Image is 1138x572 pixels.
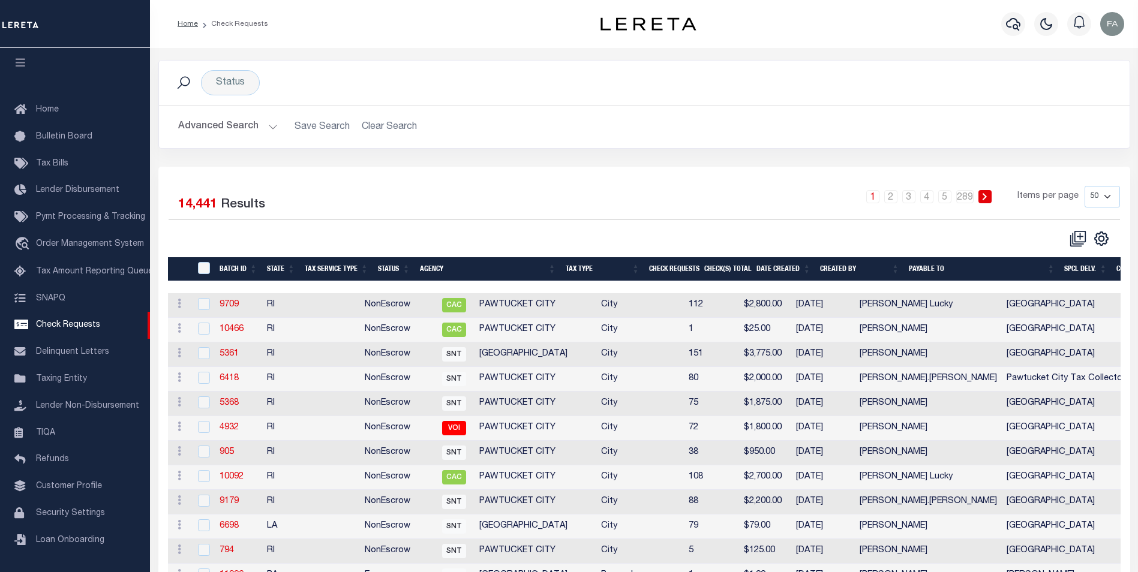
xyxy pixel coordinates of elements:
span: SNT [442,495,466,509]
span: Delinquent Letters [36,348,109,356]
td: [DATE] [791,441,855,465]
td: $3,775.00 [739,342,791,367]
td: City [596,293,684,318]
td: PAWTUCKET CITY [475,392,596,416]
span: SNT [442,445,466,460]
td: 88 [684,490,739,514]
td: PAWTUCKET CITY [475,490,596,514]
span: Lender Non-Disbursement [36,402,139,410]
td: [PERSON_NAME] [855,441,1002,465]
td: [DATE] [791,465,855,490]
td: [PERSON_NAME] Lucky [855,293,1002,318]
span: VOI [442,421,466,435]
span: Loan Onboarding [36,536,104,544]
td: [GEOGRAPHIC_DATA] [475,342,596,367]
td: [DATE] [791,367,855,392]
span: Check Requests [36,321,100,329]
a: 2 [884,190,897,203]
td: [DATE] [791,539,855,564]
a: Home [178,20,198,28]
th: Payable To: activate to sort column ascending [904,257,1059,282]
span: Refunds [36,455,69,463]
td: City [596,514,684,539]
span: Tax Bills [36,159,68,168]
th: Tax Service Type: activate to sort column ascending [300,257,373,282]
span: Lender Disbursement [36,186,119,194]
td: 108 [684,465,739,490]
td: [PERSON_NAME] Lucky [855,465,1002,490]
td: LA [262,514,360,539]
td: RI [262,367,360,392]
span: Order Management System [36,240,144,248]
td: 1 [684,318,739,342]
td: PAWTUCKET CITY [475,367,596,392]
a: 5361 [220,350,239,358]
a: 6418 [220,374,239,383]
td: PAWTUCKET CITY [475,539,596,564]
td: 112 [684,293,739,318]
span: Tax Amount Reporting Queue [36,267,153,276]
button: Advanced Search [178,115,278,139]
span: SNT [442,519,466,534]
td: RI [262,441,360,465]
a: 289 [956,190,974,203]
a: 3 [902,190,915,203]
td: PAWTUCKET CITY [475,465,596,490]
td: RI [262,416,360,441]
li: Check Requests [198,19,268,29]
td: [PERSON_NAME] [855,392,1002,416]
a: 9709 [220,300,239,309]
td: [PERSON_NAME] [855,416,1002,441]
a: 4932 [220,423,239,432]
span: TIQA [36,428,55,436]
td: 5 [684,539,739,564]
td: [DATE] [791,392,855,416]
span: CAC [442,323,466,337]
img: svg+xml;base64,PHN2ZyB4bWxucz0iaHR0cDovL3d3dy53My5vcmcvMjAwMC9zdmciIHBvaW50ZXItZXZlbnRzPSJub25lIi... [1100,12,1124,36]
span: Customer Profile [36,482,102,490]
td: NonEscrow [360,490,433,514]
td: $2,000.00 [739,367,791,392]
td: [DATE] [791,342,855,367]
td: City [596,367,684,392]
a: 5 [938,190,951,203]
td: 79 [684,514,739,539]
th: Created By: activate to sort column ascending [815,257,904,282]
td: RI [262,293,360,318]
td: 80 [684,367,739,392]
a: 10466 [220,325,244,333]
td: NonEscrow [360,392,433,416]
td: [DATE] [791,490,855,514]
td: NonEscrow [360,465,433,490]
span: CAC [442,298,466,312]
a: 794 [220,546,234,555]
span: Bulletin Board [36,133,92,141]
td: NonEscrow [360,318,433,342]
td: PAWTUCKET CITY [475,441,596,465]
td: RI [262,392,360,416]
td: [DATE] [791,514,855,539]
th: Date Created: activate to sort column ascending [752,257,815,282]
td: NonEscrow [360,539,433,564]
td: NonEscrow [360,367,433,392]
td: $2,700.00 [739,465,791,490]
td: [DATE] [791,416,855,441]
td: NonEscrow [360,441,433,465]
a: 4 [920,190,933,203]
label: Results [221,195,265,215]
td: PAWTUCKET CITY [475,416,596,441]
span: Home [36,106,59,114]
td: [PERSON_NAME] [855,342,1002,367]
a: 10092 [220,472,244,481]
td: [PERSON_NAME] [855,318,1002,342]
td: 72 [684,416,739,441]
td: $2,800.00 [739,293,791,318]
td: NonEscrow [360,342,433,367]
td: City [596,416,684,441]
td: $79.00 [739,514,791,539]
span: SNAPQ [36,294,65,302]
span: 14,441 [178,198,217,211]
a: 905 [220,448,234,456]
td: $950.00 [739,441,791,465]
td: City [596,318,684,342]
